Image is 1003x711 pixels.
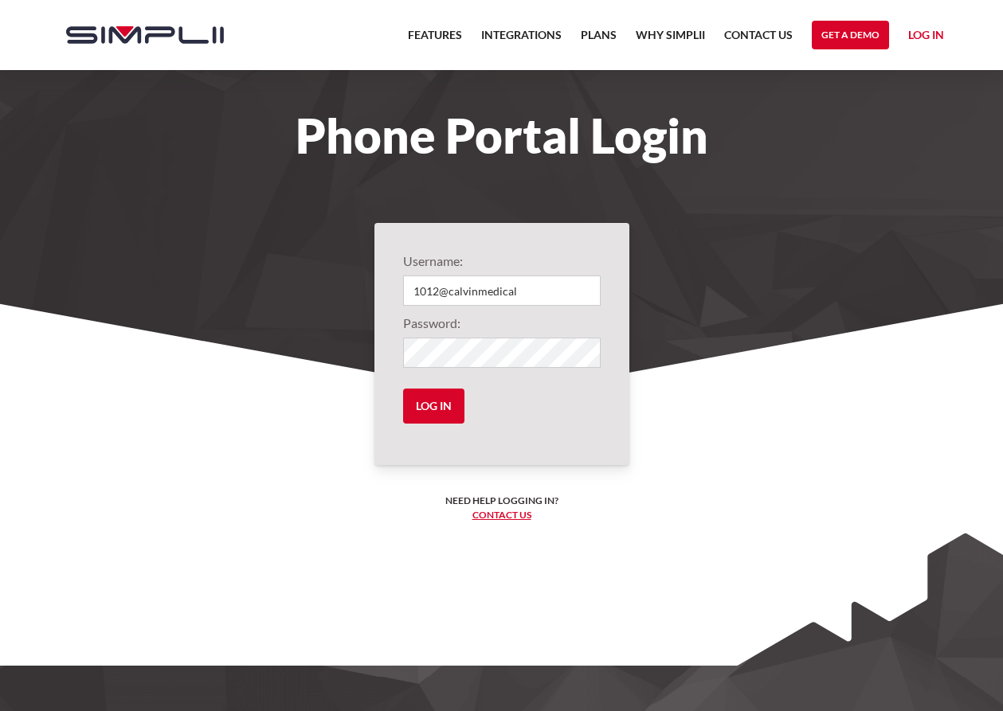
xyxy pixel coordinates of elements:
a: Get a Demo [812,21,889,49]
img: Simplii [66,26,224,44]
a: Log in [908,25,944,49]
a: Plans [581,25,617,54]
a: Features [408,25,462,54]
form: Login [403,252,601,436]
h1: Phone Portal Login [50,118,954,153]
a: Contact us [472,509,531,521]
a: Contact US [724,25,793,54]
input: Log in [403,389,464,424]
label: Username: [403,252,601,271]
label: Password: [403,314,601,333]
h6: Need help logging in? ‍ [445,494,558,522]
a: Why Simplii [636,25,705,54]
a: Integrations [481,25,562,54]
